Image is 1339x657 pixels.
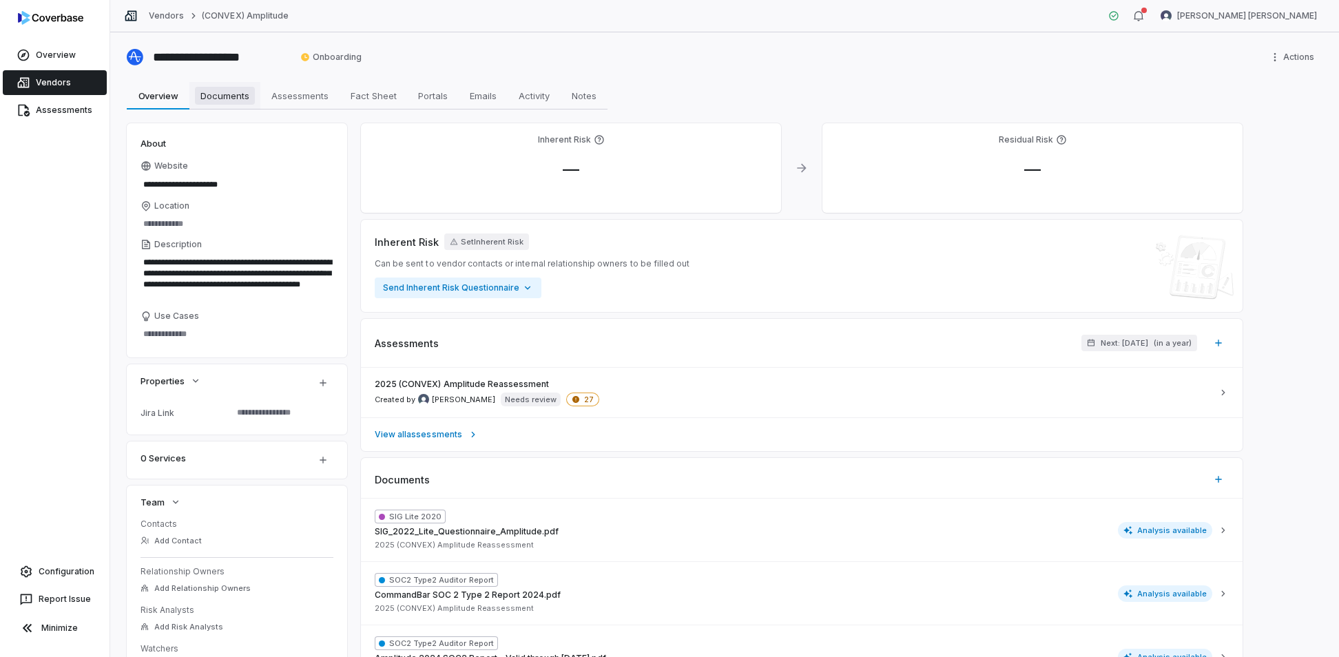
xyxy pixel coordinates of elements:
span: Notes [566,87,602,105]
button: More actions [1265,47,1322,67]
button: Next: [DATE](in a year) [1081,335,1197,351]
span: About [141,137,166,149]
span: Description [154,239,202,250]
span: View all assessments [375,429,462,440]
span: SOC2 Type2 Auditor Report [375,573,498,587]
img: Bastian Bartels avatar [1161,10,1172,21]
a: (CONVEX) Amplitude [202,10,289,21]
textarea: Use Cases [141,324,333,344]
button: Bastian Bartels avatar[PERSON_NAME] [PERSON_NAME] [1152,6,1325,26]
textarea: Description [141,253,333,305]
span: Overview [133,87,184,105]
span: Documents [195,87,255,105]
dt: Watchers [141,643,333,654]
dt: Relationship Owners [141,566,333,577]
span: ( in a year ) [1154,338,1192,348]
button: Minimize [6,614,104,642]
span: SIG Lite 2020 [375,510,446,523]
img: Yuni Shin avatar [418,394,429,405]
a: View allassessments [361,417,1243,451]
span: CommandBar SOC 2 Type 2 Report 2024.pdf [375,590,561,601]
span: SOC2 Type2 Auditor Report [375,636,498,650]
a: Assessments [3,98,107,123]
span: Can be sent to vendor contacts or internal relationship owners to be filled out [375,258,689,269]
button: Report Issue [6,587,104,612]
span: — [552,159,590,179]
button: Send Inherent Risk Questionnaire [375,278,541,298]
span: SIG_2022_Lite_Questionnaire_Amplitude.pdf [375,526,559,537]
a: 2025 (CONVEX) Amplitude ReassessmentCreated by Yuni Shin avatar[PERSON_NAME]Needs review27 [361,368,1243,417]
input: Website [141,175,310,194]
span: 27 [566,393,599,406]
span: 2025 (CONVEX) Amplitude Reassessment [375,540,534,550]
span: Assessments [266,87,334,105]
span: Location [154,200,189,211]
button: SIG Lite 2020SIG_2022_Lite_Questionnaire_Amplitude.pdf2025 (CONVEX) Amplitude ReassessmentAnalysi... [361,499,1243,561]
span: [PERSON_NAME] [432,395,495,405]
span: — [1013,159,1052,179]
span: 2025 (CONVEX) Amplitude Reassessment [375,379,549,390]
span: Fact Sheet [345,87,402,105]
span: Add Risk Analysts [154,622,223,632]
h4: Residual Risk [999,134,1053,145]
span: Add Relationship Owners [154,583,251,594]
span: Analysis available [1118,585,1213,602]
span: Emails [464,87,502,105]
span: Assessments [375,336,439,351]
span: Use Cases [154,311,199,322]
span: Team [141,496,165,508]
span: [PERSON_NAME] [PERSON_NAME] [1177,10,1317,21]
span: Documents [375,472,430,487]
span: Onboarding [300,52,362,63]
button: Team [136,490,185,514]
span: Created by [375,394,495,405]
dt: Risk Analysts [141,605,333,616]
p: Needs review [505,394,557,405]
button: Properties [136,368,205,393]
span: Next: [DATE] [1101,338,1148,348]
span: Properties [141,375,185,387]
a: Configuration [6,559,104,584]
input: Location [141,214,333,233]
button: SOC2 Type2 Auditor ReportCommandBar SOC 2 Type 2 Report 2024.pdf2025 (CONVEX) Amplitude Reassessm... [361,561,1243,625]
a: Vendors [149,10,184,21]
button: Add Contact [136,528,206,553]
div: Jira Link [141,408,231,418]
span: Analysis available [1118,522,1213,539]
button: SetInherent Risk [444,233,529,250]
span: Website [154,160,188,171]
dt: Contacts [141,519,333,530]
img: logo-D7KZi-bG.svg [18,11,83,25]
a: Vendors [3,70,107,95]
span: Portals [413,87,453,105]
a: Overview [3,43,107,67]
span: 2025 (CONVEX) Amplitude Reassessment [375,603,534,614]
span: Inherent Risk [375,235,439,249]
h4: Inherent Risk [538,134,591,145]
span: Activity [513,87,555,105]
